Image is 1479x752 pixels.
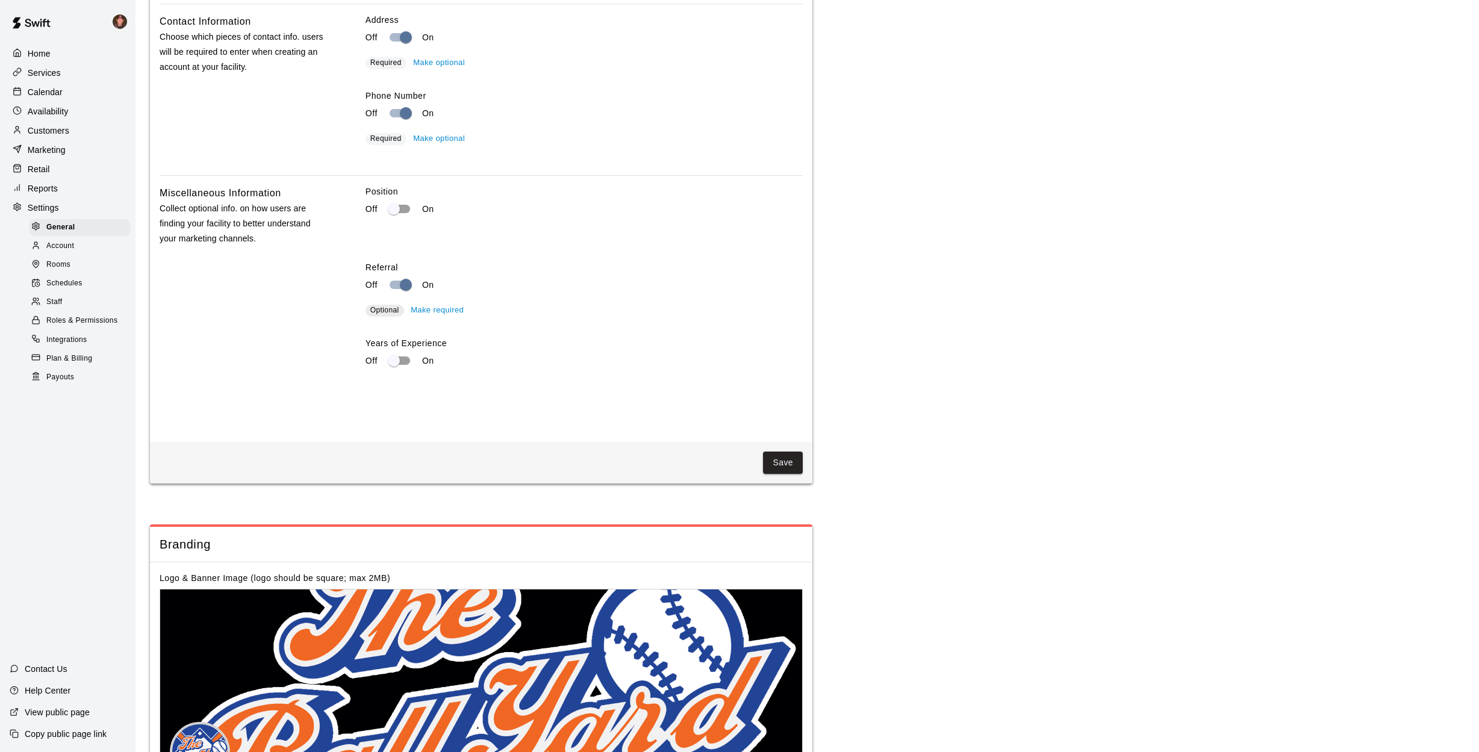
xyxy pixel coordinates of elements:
[29,312,135,331] a: Roles & Permissions
[29,369,131,386] div: Payouts
[46,334,87,346] span: Integrations
[29,350,131,367] div: Plan & Billing
[28,182,58,194] p: Reports
[29,275,135,293] a: Schedules
[10,102,126,120] a: Availability
[46,240,74,252] span: Account
[46,353,92,365] span: Plan & Billing
[370,58,402,67] span: Required
[25,685,70,697] p: Help Center
[25,728,107,740] p: Copy public page link
[29,219,131,236] div: General
[10,179,126,197] a: Reports
[25,706,90,718] p: View public page
[29,293,135,312] a: Staff
[46,371,74,384] span: Payouts
[10,83,126,101] a: Calendar
[10,160,126,178] a: Retail
[366,90,803,102] label: Phone Number
[410,54,468,72] button: Make optional
[10,45,126,63] a: Home
[422,203,434,216] p: On
[29,312,131,329] div: Roles & Permissions
[422,279,434,291] p: On
[46,315,117,327] span: Roles & Permissions
[366,279,378,291] p: Off
[160,536,803,553] span: Branding
[370,306,399,314] span: Optional
[28,86,63,98] p: Calendar
[28,163,50,175] p: Retail
[29,275,131,292] div: Schedules
[410,129,468,148] button: Make optional
[46,222,75,234] span: General
[29,256,135,275] a: Rooms
[422,31,434,44] p: On
[370,134,402,143] span: Required
[28,144,66,156] p: Marketing
[46,278,83,290] span: Schedules
[46,259,70,271] span: Rooms
[29,331,135,349] a: Integrations
[160,201,327,247] p: Collect optional info. on how users are finding your facility to better understand your marketing...
[366,107,378,120] p: Off
[28,48,51,60] p: Home
[28,125,69,137] p: Customers
[29,332,131,349] div: Integrations
[29,294,131,311] div: Staff
[10,141,126,159] a: Marketing
[28,202,59,214] p: Settings
[10,199,126,217] a: Settings
[763,452,803,474] button: Save
[10,64,126,82] a: Services
[366,14,803,26] label: Address
[366,31,378,44] p: Off
[366,185,803,197] label: Position
[10,122,126,140] a: Customers
[160,30,327,75] p: Choose which pieces of contact info. users will be required to enter when creating an account at ...
[29,237,135,255] a: Account
[366,355,378,367] p: Off
[366,337,803,349] label: Years of Experience
[29,256,131,273] div: Rooms
[422,355,434,367] p: On
[29,218,135,237] a: General
[160,185,281,201] h6: Miscellaneous Information
[46,296,62,308] span: Staff
[113,14,127,29] img: Mike Skogen
[110,10,135,34] div: Mike Skogen
[29,349,135,368] a: Plan & Billing
[28,105,69,117] p: Availability
[29,368,135,387] a: Payouts
[28,67,61,79] p: Services
[408,301,467,320] button: Make required
[160,573,390,583] label: Logo & Banner Image (logo should be square; max 2MB)
[366,261,803,273] label: Referral
[366,203,378,216] p: Off
[25,663,67,675] p: Contact Us
[29,238,131,255] div: Account
[160,14,251,30] h6: Contact Information
[422,107,434,120] p: On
